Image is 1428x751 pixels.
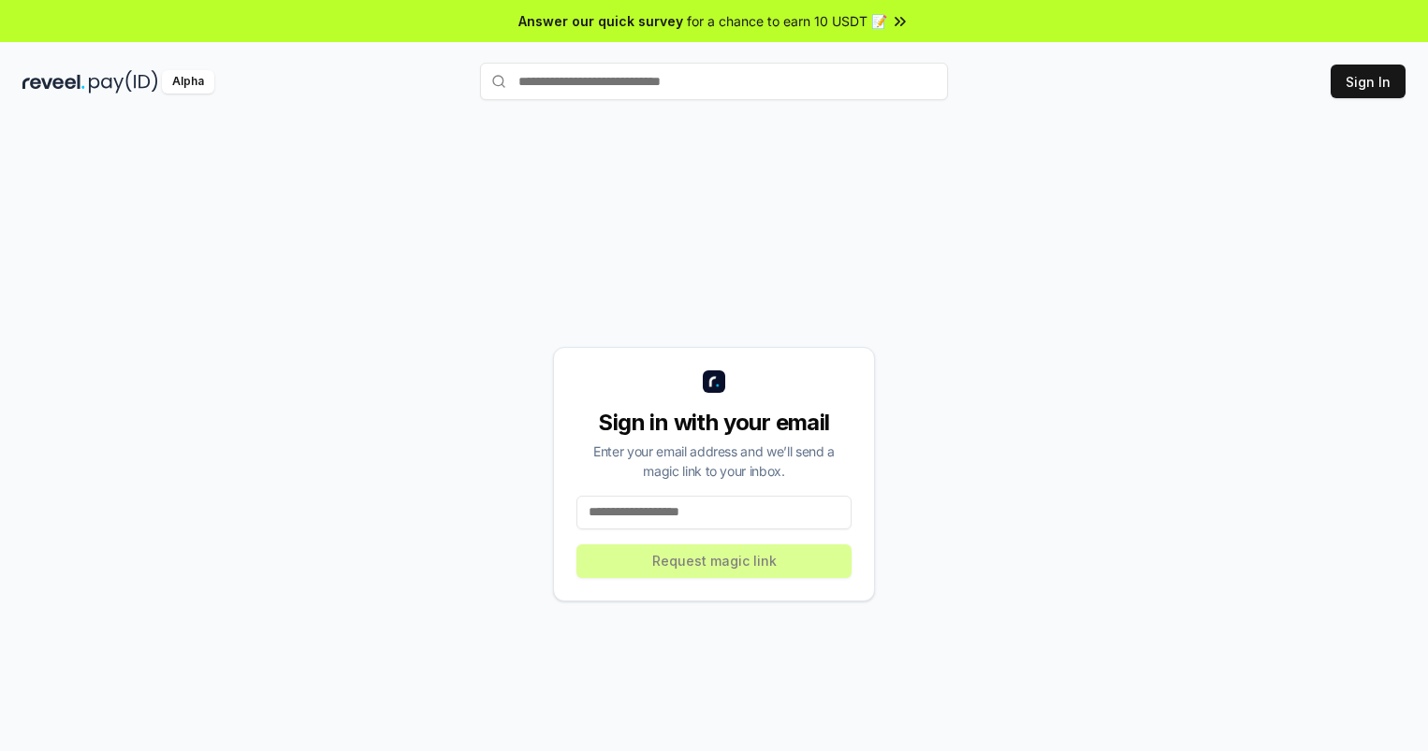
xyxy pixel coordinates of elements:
img: pay_id [89,70,158,94]
img: logo_small [703,370,725,393]
div: Enter your email address and we’ll send a magic link to your inbox. [576,441,852,481]
button: Sign In [1331,65,1406,98]
img: reveel_dark [22,70,85,94]
div: Alpha [162,70,214,94]
div: Sign in with your email [576,408,852,438]
span: Answer our quick survey [518,11,683,31]
span: for a chance to earn 10 USDT 📝 [687,11,887,31]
